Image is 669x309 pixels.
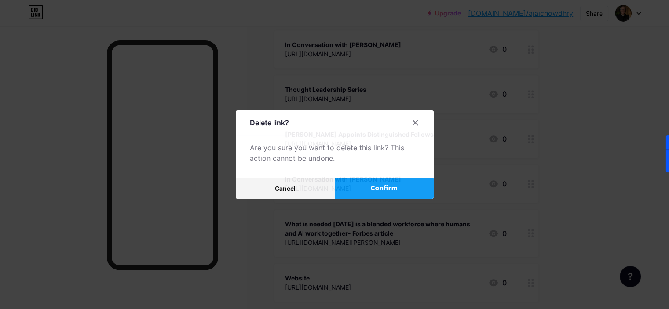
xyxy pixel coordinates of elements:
[335,178,434,199] button: Confirm
[236,178,335,199] button: Cancel
[250,117,289,128] div: Delete link?
[250,142,420,164] div: Are you sure you want to delete this link? This action cannot be undone.
[370,184,398,193] span: Confirm
[275,185,296,192] span: Cancel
